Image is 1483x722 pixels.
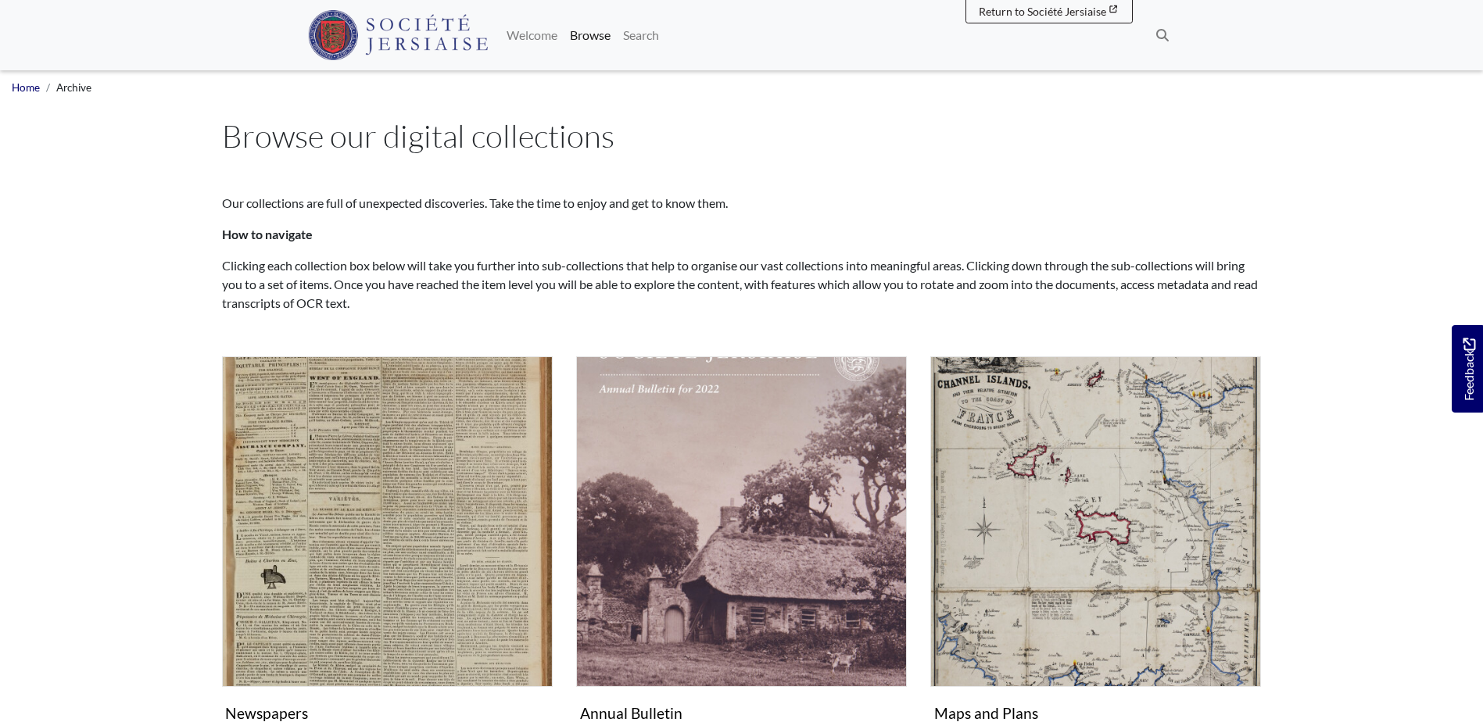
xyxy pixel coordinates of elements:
[1460,338,1478,401] span: Feedback
[56,81,91,94] span: Archive
[500,20,564,51] a: Welcome
[222,227,313,241] strong: How to navigate
[308,6,489,64] a: Société Jersiaise logo
[979,5,1106,18] span: Return to Société Jersiaise
[222,256,1262,313] p: Clicking each collection box below will take you further into sub-collections that help to organi...
[308,10,489,60] img: Société Jersiaise
[12,81,40,94] a: Home
[1452,325,1483,413] a: Would you like to provide feedback?
[222,194,1262,213] p: Our collections are full of unexpected discoveries. Take the time to enjoy and get to know them.
[617,20,665,51] a: Search
[222,117,1262,155] h1: Browse our digital collections
[576,356,907,687] img: Annual Bulletin
[930,356,1261,687] img: Maps and Plans
[564,20,617,51] a: Browse
[222,356,553,687] img: Newspapers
